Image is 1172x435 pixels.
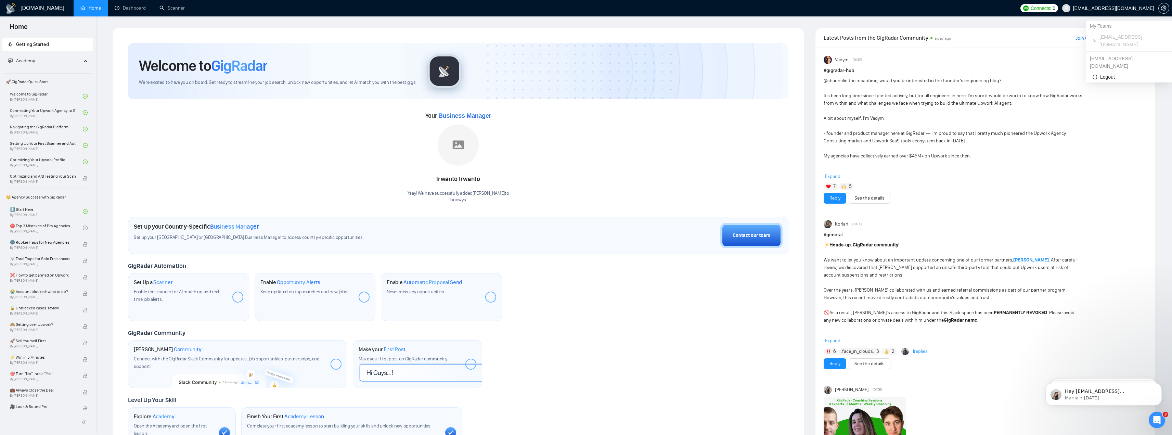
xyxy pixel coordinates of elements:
[829,242,900,248] strong: Heads-up, GigRadar community!
[139,56,267,75] h1: Welcome to
[247,423,432,429] span: Complete your first academy lesson to start building your skills and unlock new opportunities.
[260,289,348,295] span: Keep updated on top matches and new jobs.
[5,3,16,14] img: logo
[829,360,840,368] a: Reply
[10,138,83,153] a: Setting Up Your First Scanner and Auto-BidderBy[PERSON_NAME]
[134,356,320,369] span: Connect with the GigRadar Slack Community for updates, job opportunities, partnerships, and support.
[83,406,88,411] span: lock
[849,183,852,190] span: 5
[10,204,83,219] a: 1️⃣ Start HereBy[PERSON_NAME]
[10,121,83,137] a: Navigating the GigRadar PlatformBy[PERSON_NAME]
[1093,73,1165,81] span: Logout
[438,125,479,166] img: placeholder.png
[10,220,83,235] a: ⛔ Top 3 Mistakes of Pro AgenciesBy[PERSON_NAME]
[8,58,35,64] span: Academy
[10,262,76,266] span: By [PERSON_NAME]
[935,36,951,41] span: a day ago
[10,337,76,344] span: 🚀 Sell Yourself First
[10,354,76,361] span: ⚡ Win in 5 Minutes
[387,279,462,286] h1: Enable
[994,310,1047,316] strong: PERMANENTLY REVOKED
[10,403,76,410] span: 🎥 Look & Sound Pro
[1093,75,1097,79] span: logout
[8,42,13,47] span: rocket
[83,341,88,345] span: lock
[30,20,117,162] span: Hey [EMAIL_ADDRESS][DOMAIN_NAME], Do you want to learn how to integrate GigRadar with your CRM of...
[83,159,88,164] span: check-circle
[359,356,448,362] span: Make your first post on GigRadar community.
[833,183,836,190] span: 7
[83,176,88,181] span: lock
[115,5,146,11] a: dashboardDashboard
[172,356,303,388] img: slackcommunity-bg.png
[824,78,844,84] span: @channel
[139,79,416,86] span: We're excited to have you on board. Get ready to streamline your job search, unlock new opportuni...
[849,358,890,369] button: See the details
[134,346,202,353] h1: [PERSON_NAME]
[824,56,832,64] img: Vadym
[83,324,88,329] span: lock
[901,348,909,355] img: Myroslav Koval
[10,89,83,104] a: Welcome to GigRadarBy[PERSON_NAME]
[83,308,88,312] span: lock
[83,127,88,131] span: check-circle
[835,386,868,394] span: [PERSON_NAME]
[1159,5,1169,11] span: setting
[10,311,76,316] span: By [PERSON_NAME]
[829,194,840,202] a: Reply
[83,143,88,148] span: check-circle
[384,346,405,353] span: First Post
[826,349,831,354] img: ‼️
[425,112,491,119] span: Your
[873,387,882,393] span: [DATE]
[10,180,76,184] span: By [PERSON_NAME]
[427,54,462,88] img: gigradar-logo.png
[1163,412,1168,417] span: 3
[260,279,321,286] h1: Enable
[10,387,76,394] span: 💼 Always Close the Deal
[247,413,324,420] h1: Finish Your First
[408,174,509,185] div: Irwanto Irwanto
[1099,33,1165,48] span: [EMAIL_ADDRESS][DOMAIN_NAME]
[835,56,849,64] span: Vadym
[4,22,33,36] span: Home
[1035,369,1172,417] iframe: Intercom notifications message
[30,26,118,33] p: Message from Mariia, sent 2d ago
[10,239,76,246] span: 🌚 Rookie Traps for New Agencies
[83,94,88,99] span: check-circle
[884,349,889,354] img: 👍
[824,67,1147,74] h1: # gigradar-hub
[1086,53,1172,72] div: numanqadiir@gmail.com
[10,288,76,295] span: 😭 Account blocked: what to do?
[849,193,890,204] button: See the details
[8,58,13,63] span: fund-projection-screen
[277,279,320,286] span: Opportunity Alerts
[81,419,88,426] span: double-left
[128,329,185,337] span: GigRadar Community
[899,332,949,338] strong: safe, trustworthy place
[854,194,885,202] a: See the details
[1013,257,1049,263] a: [PERSON_NAME]
[10,370,76,377] span: 🎯 Turn “No” into a “Yes”
[134,413,175,420] h1: Explore
[10,272,76,279] span: ❌ How to get banned on Upwork
[824,358,846,369] button: Reply
[824,231,1147,239] h1: # general
[824,241,1082,362] div: ️ We want to let you know about an important update concerning one of our former partners, . Afte...
[159,5,185,11] a: searchScanner
[3,75,92,89] span: 🚀 GigRadar Quick Start
[134,234,523,241] span: Set up your [GEOGRAPHIC_DATA] or [GEOGRAPHIC_DATA] Business Manager to access country-specific op...
[1149,412,1165,428] iframe: Intercom live chat
[854,360,885,368] a: See the details
[824,77,1082,205] div: in the meantime, would you be interested in the founder’s engineering blog? It’s been long time s...
[892,168,898,174] span: 🎓
[16,58,35,64] span: Academy
[174,346,202,353] span: Community
[128,396,176,404] span: Level Up Your Skill
[876,348,879,355] span: 3
[1031,4,1051,12] span: Connects:
[1158,5,1169,11] a: setting
[10,105,83,120] a: Connecting Your Upwork Agency to GigRadarBy[PERSON_NAME]
[10,154,83,169] a: Optimizing Your Upwork ProfileBy[PERSON_NAME]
